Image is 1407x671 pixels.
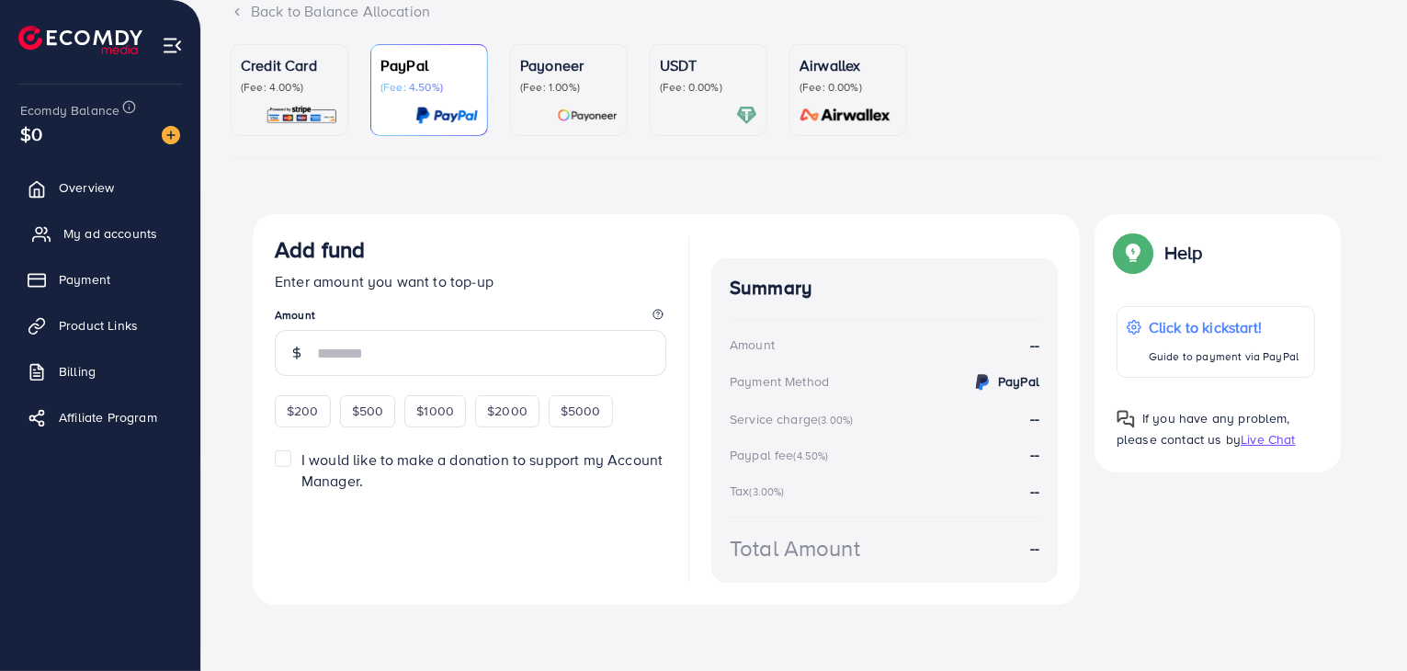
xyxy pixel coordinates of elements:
[1329,588,1393,657] iframe: Chat
[275,236,365,263] h3: Add fund
[352,402,384,420] span: $500
[63,224,157,243] span: My ad accounts
[416,402,454,420] span: $1000
[14,261,187,298] a: Payment
[59,270,110,289] span: Payment
[1149,316,1299,338] p: Click to kickstart!
[1149,346,1299,368] p: Guide to payment via PayPal
[14,399,187,436] a: Affiliate Program
[487,402,528,420] span: $2000
[16,118,47,151] span: $0
[275,270,666,292] p: Enter amount you want to top-up
[380,80,478,95] p: (Fee: 4.50%)
[162,35,183,56] img: menu
[1241,430,1295,449] span: Live Chat
[730,372,829,391] div: Payment Method
[1117,409,1290,449] span: If you have any problem, please contact us by
[730,277,1039,300] h4: Summary
[14,307,187,344] a: Product Links
[818,413,853,427] small: (3.00%)
[59,362,96,381] span: Billing
[301,449,663,491] span: I would like to make a donation to support my Account Manager.
[1030,481,1039,501] strong: --
[231,1,1378,22] div: Back to Balance Allocation
[730,482,790,500] div: Tax
[14,215,187,252] a: My ad accounts
[1030,538,1039,559] strong: --
[18,26,142,54] img: logo
[998,372,1039,391] strong: PayPal
[730,335,775,354] div: Amount
[59,408,157,426] span: Affiliate Program
[730,410,858,428] div: Service charge
[800,54,897,76] p: Airwallex
[20,101,119,119] span: Ecomdy Balance
[275,307,666,330] legend: Amount
[1164,242,1203,264] p: Help
[660,54,757,76] p: USDT
[14,353,187,390] a: Billing
[730,532,860,564] div: Total Amount
[557,105,618,126] img: card
[1117,410,1135,428] img: Popup guide
[241,80,338,95] p: (Fee: 4.00%)
[561,402,601,420] span: $5000
[520,54,618,76] p: Payoneer
[800,80,897,95] p: (Fee: 0.00%)
[971,371,993,393] img: credit
[1030,335,1039,356] strong: --
[520,80,618,95] p: (Fee: 1.00%)
[162,126,180,144] img: image
[415,105,478,126] img: card
[59,316,138,335] span: Product Links
[1117,236,1150,269] img: Popup guide
[59,178,114,197] span: Overview
[1030,408,1039,428] strong: --
[794,105,897,126] img: card
[1030,444,1039,464] strong: --
[736,105,757,126] img: card
[660,80,757,95] p: (Fee: 0.00%)
[287,402,319,420] span: $200
[749,484,784,499] small: (3.00%)
[794,449,829,463] small: (4.50%)
[266,105,338,126] img: card
[380,54,478,76] p: PayPal
[730,446,834,464] div: Paypal fee
[14,169,187,206] a: Overview
[241,54,338,76] p: Credit Card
